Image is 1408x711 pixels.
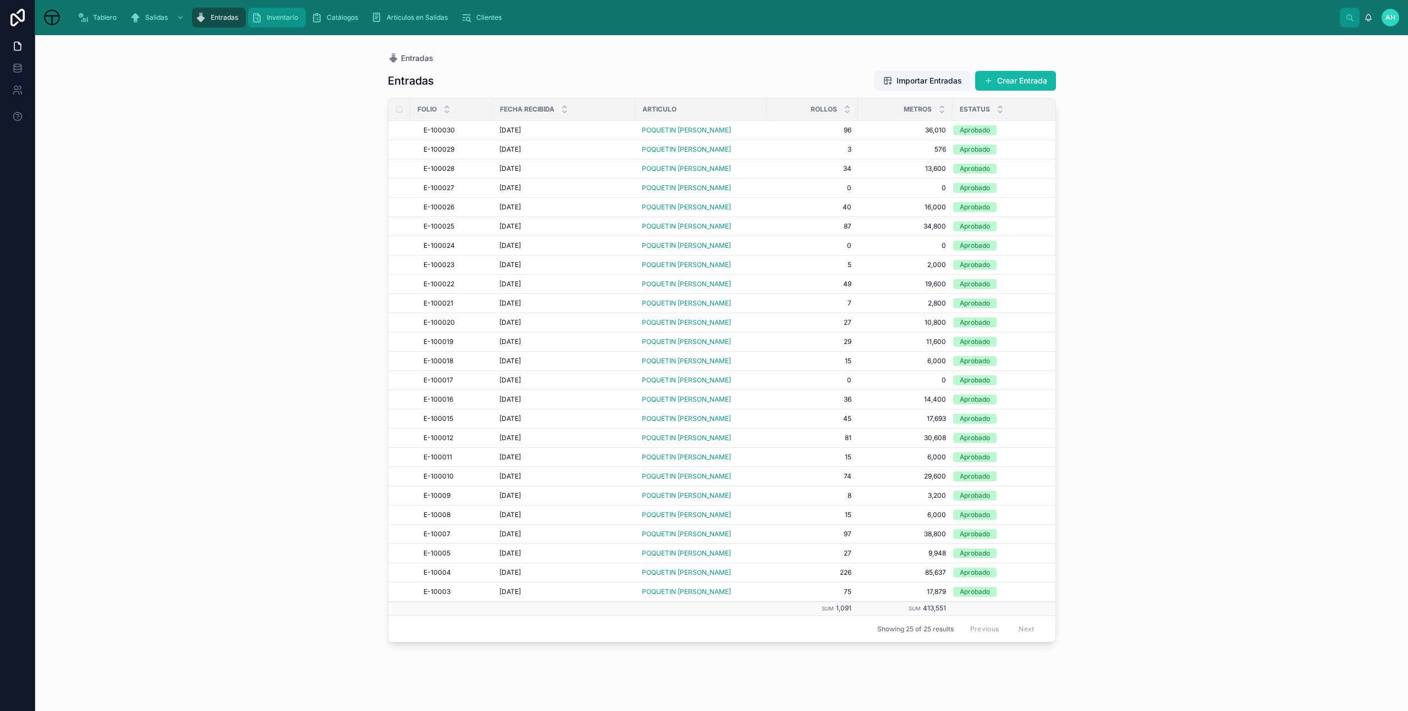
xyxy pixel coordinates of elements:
[960,279,990,289] div: Aprobado
[953,395,1074,404] a: Aprobado
[773,318,851,327] a: 27
[865,203,946,212] a: 16,000
[960,356,990,366] div: Aprobado
[424,376,453,385] span: E-100017
[424,184,454,192] span: E-100027
[642,414,760,423] a: POQUETIN [PERSON_NAME]
[953,183,1074,193] a: Aprobado
[424,491,486,500] a: E-10009
[953,241,1074,251] a: Aprobado
[424,126,455,135] span: E-100030
[424,260,454,269] span: E-100023
[865,510,946,519] a: 6,000
[499,203,629,212] a: [DATE]
[773,184,851,192] span: 0
[424,164,454,173] span: E-100028
[642,299,731,308] span: POQUETIN [PERSON_NAME]
[642,337,760,346] a: POQUETIN [PERSON_NAME]
[499,337,629,346] a: [DATE]
[773,491,851,500] a: 8
[865,395,946,404] a: 14,400
[773,299,851,308] a: 7
[424,395,486,404] a: E-100016
[773,357,851,365] a: 15
[424,530,450,538] span: E-10007
[773,434,851,442] a: 81
[424,414,453,423] span: E-100015
[773,164,851,173] span: 34
[865,260,946,269] span: 2,000
[499,491,629,500] a: [DATE]
[499,395,629,404] a: [DATE]
[642,510,760,519] a: POQUETIN [PERSON_NAME]
[499,145,629,154] a: [DATE]
[773,453,851,462] span: 15
[499,414,521,423] span: [DATE]
[773,337,851,346] a: 29
[642,357,731,365] a: POQUETIN [PERSON_NAME]
[424,222,454,231] span: E-100025
[865,472,946,481] a: 29,600
[424,280,486,288] a: E-100022
[865,126,946,135] a: 36,010
[642,318,760,327] a: POQUETIN [PERSON_NAME]
[642,145,731,154] a: POQUETIN [PERSON_NAME]
[499,510,521,519] span: [DATE]
[642,491,760,500] a: POQUETIN [PERSON_NAME]
[642,434,760,442] a: POQUETIN [PERSON_NAME]
[499,222,521,231] span: [DATE]
[424,357,486,365] a: E-100018
[960,183,990,193] div: Aprobado
[424,337,453,346] span: E-100019
[642,318,731,327] a: POQUETIN [PERSON_NAME]
[642,337,731,346] span: POQUETIN [PERSON_NAME]
[499,184,629,192] a: [DATE]
[499,453,521,462] span: [DATE]
[499,318,521,327] span: [DATE]
[975,71,1056,91] button: Crear Entrada
[773,241,851,250] a: 0
[773,414,851,423] a: 45
[865,434,946,442] a: 30,608
[642,472,760,481] a: POQUETIN [PERSON_NAME]
[773,126,851,135] a: 96
[865,299,946,308] a: 2,800
[424,453,452,462] span: E-100011
[499,126,521,135] span: [DATE]
[897,75,962,86] span: Importar Entradas
[960,125,990,135] div: Aprobado
[642,260,760,269] a: POQUETIN [PERSON_NAME]
[424,126,486,135] a: E-100030
[865,414,946,423] span: 17,693
[424,337,486,346] a: E-100019
[773,145,851,154] span: 3
[642,241,731,250] span: POQUETIN [PERSON_NAME]
[773,260,851,269] span: 5
[960,491,990,501] div: Aprobado
[953,375,1074,385] a: Aprobado
[642,222,760,231] a: POQUETIN [PERSON_NAME]
[953,510,1074,520] a: Aprobado
[773,222,851,231] span: 87
[865,222,946,231] a: 34,800
[865,318,946,327] span: 10,800
[642,510,731,519] a: POQUETIN [PERSON_NAME]
[865,164,946,173] a: 13,600
[642,414,731,423] a: POQUETIN [PERSON_NAME]
[424,241,455,250] span: E-100024
[642,395,760,404] a: POQUETIN [PERSON_NAME]
[865,241,946,250] a: 0
[642,203,760,212] a: POQUETIN [PERSON_NAME]
[327,13,358,22] span: Catálogos
[499,145,521,154] span: [DATE]
[642,164,731,173] span: POQUETIN [PERSON_NAME]
[642,222,731,231] span: POQUETIN [PERSON_NAME]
